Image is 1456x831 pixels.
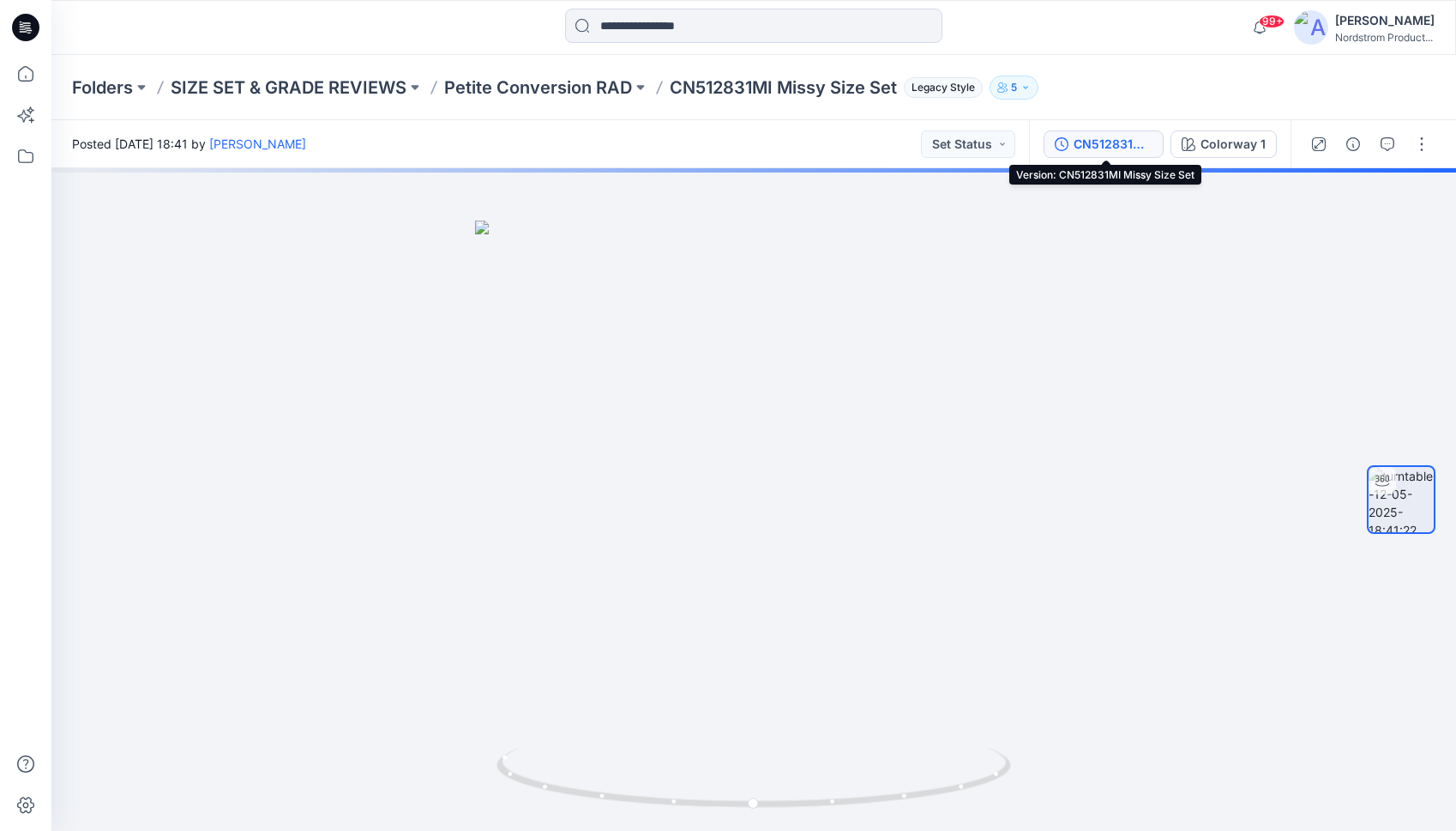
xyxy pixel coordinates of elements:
button: Colorway 1 [1170,130,1277,158]
a: Folders [72,76,133,100]
span: 99+ [1259,15,1285,28]
button: Details [1339,130,1367,158]
a: Petite Conversion RAD [444,76,632,100]
div: Colorway 1 [1200,135,1266,154]
img: turntable-12-05-2025-18:41:22 [1369,467,1434,532]
a: [PERSON_NAME] [209,136,306,151]
span: Posted [DATE] 18:41 by [72,135,306,153]
p: CN512831MI Missy Size Set [670,76,897,100]
a: SIZE SET & GRADE REVIEWS [171,76,406,100]
div: CN512831MI Missy Size Set [1074,135,1152,154]
div: [PERSON_NAME] [1335,10,1435,31]
span: Legacy Style [904,77,983,98]
button: 5 [990,76,1038,100]
button: Legacy Style [897,76,983,100]
p: 5 [1011,78,1017,97]
button: CN512831MI Missy Size Set [1044,130,1164,158]
div: Nordstrom Product... [1335,31,1435,44]
img: avatar [1294,10,1328,45]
